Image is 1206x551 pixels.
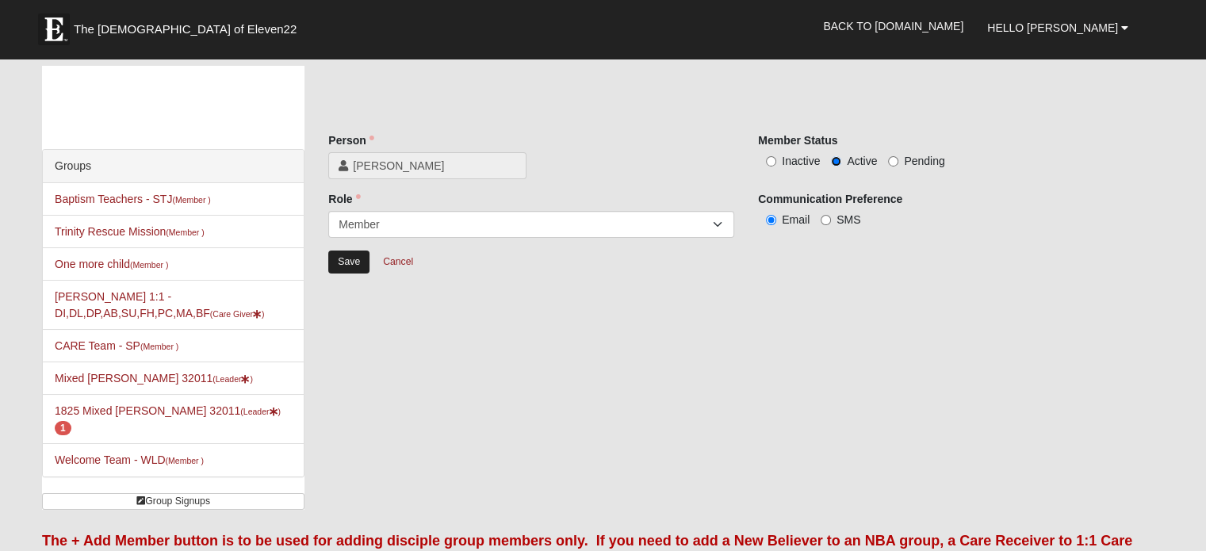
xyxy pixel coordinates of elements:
[782,213,810,226] span: Email
[766,156,776,166] input: Inactive
[831,156,841,166] input: Active
[240,407,281,416] small: (Leader )
[42,493,304,510] a: Group Signups
[373,250,423,274] a: Cancel
[821,215,831,225] input: SMS
[811,6,975,46] a: Back to [DOMAIN_NAME]
[837,213,860,226] span: SMS
[758,191,902,207] label: Communication Preference
[328,251,369,274] input: Alt+s
[782,155,820,167] span: Inactive
[172,195,210,205] small: (Member )
[166,456,204,465] small: (Member )
[166,228,204,237] small: (Member )
[130,260,168,270] small: (Member )
[55,225,205,238] a: Trinity Rescue Mission(Member )
[55,453,204,466] a: Welcome Team - WLD(Member )
[328,191,360,207] label: Role
[210,309,265,319] small: (Care Giver )
[758,132,837,148] label: Member Status
[55,404,281,434] a: 1825 Mixed [PERSON_NAME] 32011(Leader) 1
[328,132,373,148] label: Person
[987,21,1118,34] span: Hello [PERSON_NAME]
[766,215,776,225] input: Email
[55,339,178,352] a: CARE Team - SP(Member )
[904,155,944,167] span: Pending
[140,342,178,351] small: (Member )
[847,155,877,167] span: Active
[55,372,253,385] a: Mixed [PERSON_NAME] 32011(Leader)
[74,21,297,37] span: The [DEMOGRAPHIC_DATA] of Eleven22
[30,6,347,45] a: The [DEMOGRAPHIC_DATA] of Eleven22
[38,13,70,45] img: Eleven22 logo
[888,156,898,166] input: Pending
[55,421,71,435] span: number of pending members
[55,258,168,270] a: One more child(Member )
[55,290,265,320] a: [PERSON_NAME] 1:1 - DI,DL,DP,AB,SU,FH,PC,MA,BF(Care Giver)
[975,8,1140,48] a: Hello [PERSON_NAME]
[212,374,253,384] small: (Leader )
[43,150,304,183] div: Groups
[353,158,516,174] span: [PERSON_NAME]
[55,193,211,205] a: Baptism Teachers - STJ(Member )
